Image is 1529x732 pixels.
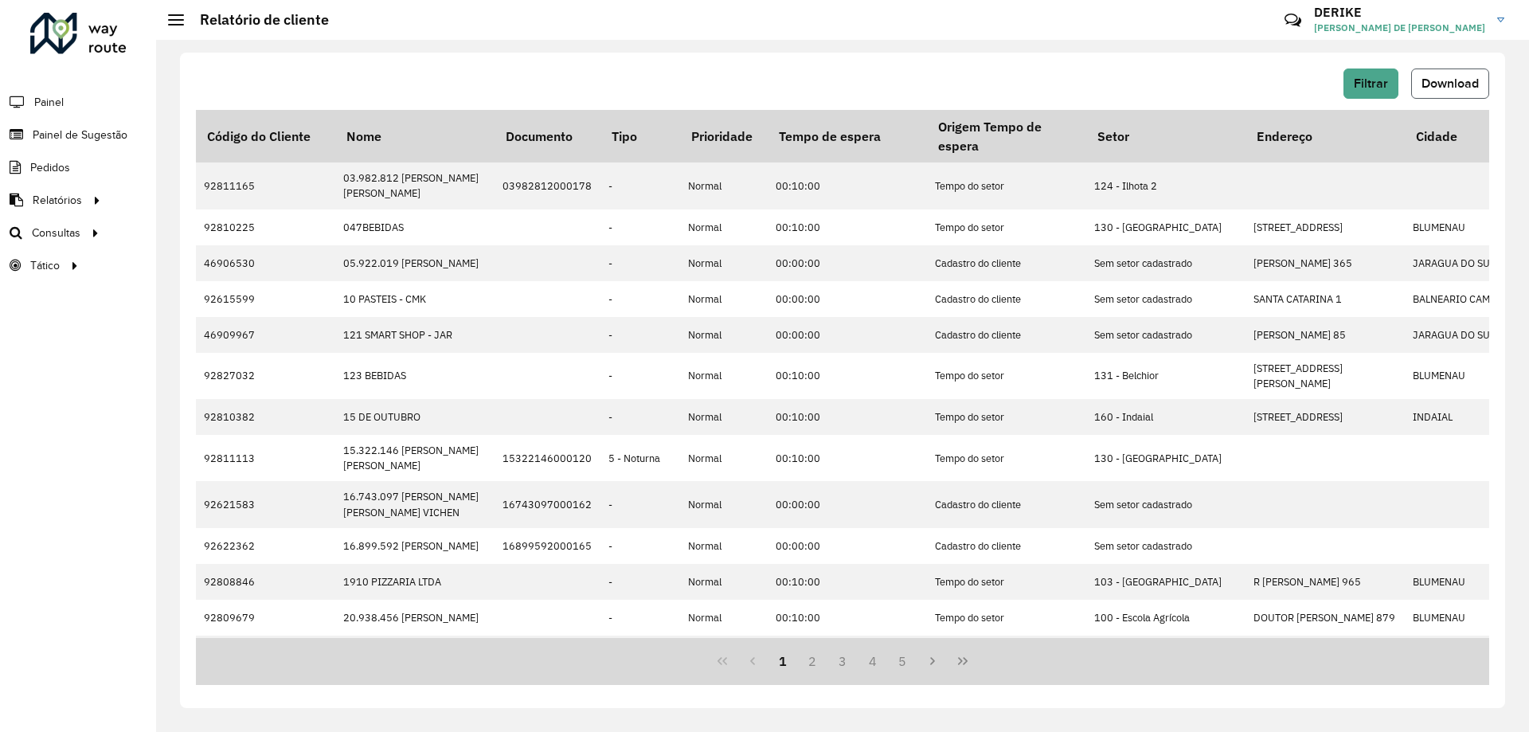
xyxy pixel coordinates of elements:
td: 00:10:00 [768,399,927,435]
td: Sem setor cadastrado [1086,528,1245,564]
td: 047BEBIDAS [335,209,495,245]
td: 00:00:00 [768,281,927,317]
td: 16.743.097 [PERSON_NAME] [PERSON_NAME] VICHEN [335,481,495,527]
button: Filtrar [1343,69,1398,99]
td: 00:10:00 [768,353,927,399]
td: 00:10:00 [768,435,927,481]
td: - [600,162,680,209]
td: 15322146000120 [495,435,600,481]
td: 22.927.017 IZANEY [PERSON_NAME] [PERSON_NAME] [335,636,495,698]
td: Normal [680,528,768,564]
td: 100 - Escola Agrícola [1086,600,1245,636]
span: Tático [30,257,60,274]
span: Painel de Sugestão [33,127,127,143]
td: Cadastro do cliente [927,528,1086,564]
td: 15.322.146 [PERSON_NAME] [PERSON_NAME] [335,435,495,481]
td: 00:10:00 [768,600,927,636]
td: Normal [680,281,768,317]
th: Prioridade [680,110,768,162]
h2: Relatório de cliente [184,11,329,29]
td: 92811113 [196,435,335,481]
td: 46906530 [196,245,335,281]
td: Tempo do setor [927,435,1086,481]
span: Download [1421,76,1479,90]
td: Tempo do setor [927,399,1086,435]
button: 3 [827,646,858,676]
td: 16899592000165 [495,528,600,564]
td: 00:10:00 [768,162,927,209]
td: 92827032 [196,353,335,399]
td: 00:10:00 [768,209,927,245]
th: Origem Tempo de espera [927,110,1086,162]
button: 5 [888,646,918,676]
td: Cadastro do cliente [927,317,1086,353]
th: Tipo [600,110,680,162]
td: 00:10:00 [768,564,927,600]
td: Sem setor cadastrado [1086,317,1245,353]
td: 92808846 [196,564,335,600]
td: 92811165 [196,162,335,209]
td: Normal [680,353,768,399]
td: - [600,564,680,600]
td: R [PERSON_NAME] 965 [1245,564,1405,600]
button: 1 [768,646,798,676]
span: Painel [34,94,64,111]
td: 92810849 [196,636,335,698]
td: Tempo do setor [927,564,1086,600]
td: - [600,600,680,636]
td: - [600,281,680,317]
td: 92622362 [196,528,335,564]
td: Tempo do setor [927,209,1086,245]
td: - [600,399,680,435]
td: 16743097000162 [495,481,600,527]
td: 124 - Ilhota 2 [1086,162,1245,209]
td: Tempo do setor [927,353,1086,399]
td: Normal [680,162,768,209]
td: 92810225 [196,209,335,245]
td: 123 BEBIDAS [335,353,495,399]
td: - [600,245,680,281]
td: 00:00:00 [768,481,927,527]
td: DOUTOR [PERSON_NAME] 879 [1245,600,1405,636]
span: Consultas [32,225,80,241]
td: Sem setor cadastrado [1086,481,1245,527]
td: 05.922.019 [PERSON_NAME] [335,245,495,281]
button: 2 [797,646,827,676]
td: Tempo do setor [927,600,1086,636]
td: - [600,528,680,564]
td: 16.899.592 [PERSON_NAME] [335,528,495,564]
td: - [600,353,680,399]
td: 10 PASTEIS - CMK [335,281,495,317]
td: - [600,317,680,353]
td: Tempo do setor [927,162,1086,209]
td: 00:00:00 [768,245,927,281]
td: Normal [680,600,768,636]
td: 20.938.456 [PERSON_NAME] [335,600,495,636]
td: 22927017000121 [495,636,600,698]
button: Last Page [948,646,978,676]
th: Documento [495,110,600,162]
th: Setor [1086,110,1245,162]
td: 00:00:00 [768,317,927,353]
td: [STREET_ADDRESS][PERSON_NAME] [1245,353,1405,399]
td: 92615599 [196,281,335,317]
td: Cadastro do cliente [927,281,1086,317]
span: Pedidos [30,159,70,176]
td: 160 - Indaial [1086,399,1245,435]
td: Normal [680,317,768,353]
td: 150 - Testo Salto [1086,636,1245,698]
th: Tempo de espera [768,110,927,162]
td: 03982812000178 [495,162,600,209]
td: Normal [680,399,768,435]
td: - [600,209,680,245]
td: Sem setor cadastrado [1086,281,1245,317]
span: [PERSON_NAME] DE [PERSON_NAME] [1314,21,1485,35]
span: Filtrar [1354,76,1388,90]
td: - [600,636,680,698]
button: 4 [858,646,888,676]
td: 03.982.812 [PERSON_NAME] [PERSON_NAME] [335,162,495,209]
span: Relatórios [33,192,82,209]
td: 121 SMART SHOP - JAR [335,317,495,353]
td: 92621583 [196,481,335,527]
td: [PERSON_NAME] 85 [1245,317,1405,353]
